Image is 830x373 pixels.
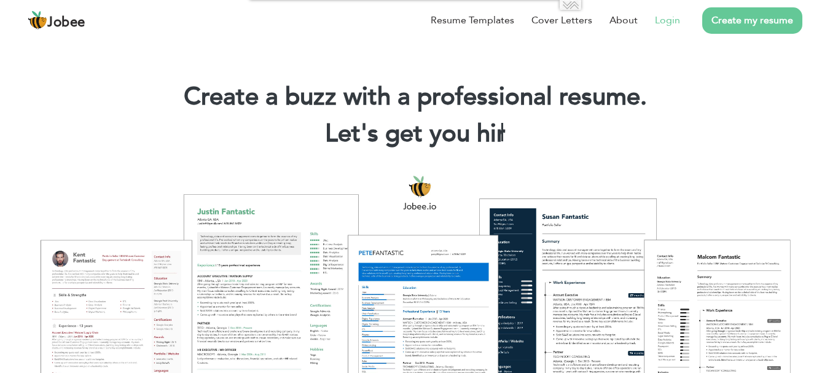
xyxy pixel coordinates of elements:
[47,16,85,29] span: Jobee
[18,118,812,150] h2: Let's
[655,13,680,28] a: Login
[28,10,85,30] a: Jobee
[531,13,592,28] a: Cover Letters
[609,13,638,28] a: About
[702,7,802,34] a: Create my resume
[431,13,514,28] a: Resume Templates
[499,117,505,151] span: |
[18,81,812,113] h1: Create a buzz with a professional resume.
[28,10,47,30] img: jobee.io
[385,117,506,151] span: get you hir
